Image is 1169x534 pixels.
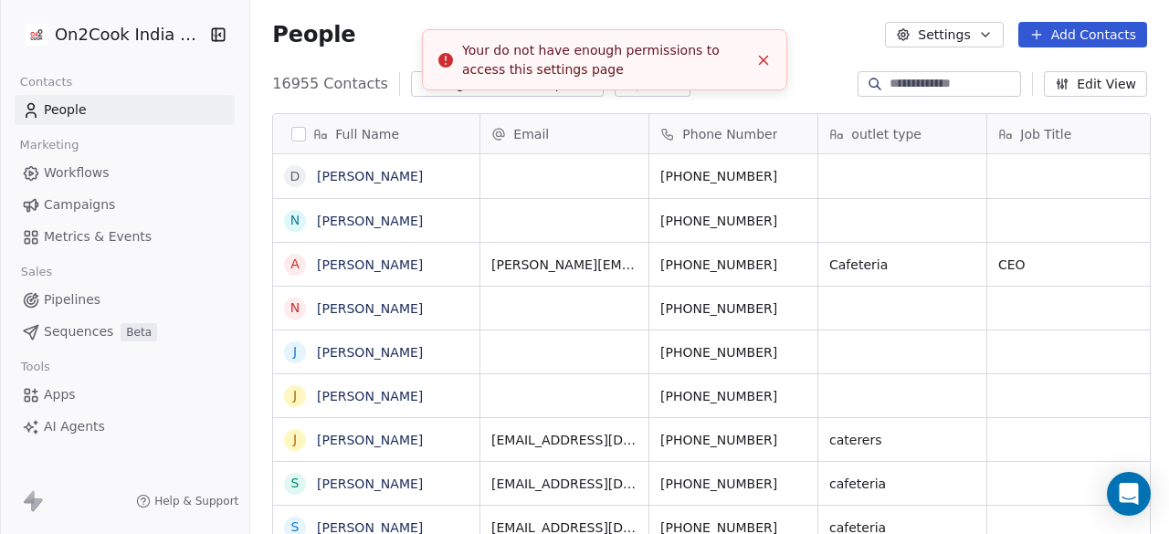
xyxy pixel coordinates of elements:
span: [PHONE_NUMBER] [660,299,806,318]
div: N [290,211,300,230]
span: Email [513,125,549,143]
img: on2cook%20logo-04%20copy.jpg [26,24,47,46]
a: [PERSON_NAME] [317,301,423,316]
div: Open Intercom Messenger [1107,472,1151,516]
button: Settings [885,22,1003,47]
span: [EMAIL_ADDRESS][DOMAIN_NAME] [491,475,637,493]
div: N [290,298,300,318]
div: outlet type [818,114,986,153]
a: [PERSON_NAME] [317,214,423,228]
button: Close toast [752,48,775,72]
a: Help & Support [136,494,238,508]
button: On2Cook India Pvt. Ltd. [22,19,197,50]
span: People [272,21,355,48]
span: CEO [998,256,1144,274]
div: j [293,430,297,449]
span: [PERSON_NAME][EMAIL_ADDRESS][DOMAIN_NAME] [491,256,637,274]
span: Sales [13,258,60,286]
div: Your do not have enough permissions to access this settings page [462,41,748,79]
div: S [291,474,300,493]
span: Beta [121,323,157,341]
span: On2Cook India Pvt. Ltd. [55,23,205,47]
span: 16955 Contacts [272,73,388,95]
div: Job Title [987,114,1155,153]
span: Campaigns [44,195,115,215]
a: [PERSON_NAME] [317,433,423,447]
span: [PHONE_NUMBER] [660,343,806,361]
a: [PERSON_NAME] [317,169,423,183]
span: Tools [13,353,58,381]
span: Apps [44,385,76,404]
span: [PHONE_NUMBER] [660,431,806,449]
button: Add Contacts [1018,22,1147,47]
a: Workflows [15,158,235,188]
a: Campaigns [15,190,235,220]
a: People [15,95,235,125]
button: Edit View [1044,71,1147,97]
span: outlet type [851,125,922,143]
span: [PHONE_NUMBER] [660,475,806,493]
div: D [290,167,300,186]
span: Pipelines [44,290,100,309]
div: A [291,255,300,274]
span: People [44,100,87,120]
span: Contacts [12,68,80,96]
span: [EMAIL_ADDRESS][DOMAIN_NAME] [491,431,637,449]
span: [PHONE_NUMBER] [660,167,806,185]
div: Phone Number [649,114,817,153]
a: [PERSON_NAME] [317,389,423,403]
span: Sequences [44,322,113,341]
a: [PERSON_NAME] [317,257,423,272]
a: AI Agents [15,412,235,442]
span: Full Name [335,125,399,143]
span: Marketing [12,131,87,159]
span: Job Title [1020,125,1071,143]
span: AI Agents [44,417,105,436]
div: j [293,386,297,405]
span: Help & Support [154,494,238,508]
span: [PHONE_NUMBER] [660,212,806,230]
span: [PHONE_NUMBER] [660,387,806,405]
a: [PERSON_NAME] [317,345,423,360]
a: Pipelines [15,285,235,315]
span: Phone Number [682,125,777,143]
a: [PERSON_NAME] [317,476,423,491]
div: Email [480,114,648,153]
span: Cafeteria [829,256,975,274]
a: Apps [15,380,235,410]
span: cafeteria [829,475,975,493]
span: [PHONE_NUMBER] [660,256,806,274]
a: SequencesBeta [15,317,235,347]
span: Metrics & Events [44,227,152,246]
span: caterers [829,431,975,449]
span: Workflows [44,163,110,183]
div: Full Name [273,114,479,153]
a: Metrics & Events [15,222,235,252]
div: j [293,342,297,361]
